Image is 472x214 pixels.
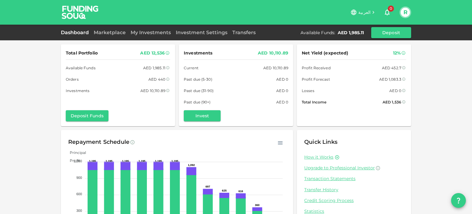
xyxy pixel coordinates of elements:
[140,49,165,57] div: AED 12,536
[66,87,89,94] span: Investments
[66,76,79,83] span: Orders
[184,76,212,83] span: Past due (5-30)
[76,209,82,212] tspan: 300
[304,165,404,171] a: Upgrade to Professional Investor
[381,6,393,18] button: 0
[302,87,314,94] span: Losses
[258,49,288,57] div: AED 10,110.89
[276,87,288,94] div: AED 0
[301,30,335,36] div: Available Funds :
[302,65,331,71] span: Profit Received
[65,158,80,163] span: Profit
[76,176,82,180] tspan: 900
[230,30,258,35] a: Transfers
[358,10,371,15] span: العربية
[401,8,410,17] button: R
[65,150,86,155] span: Principal
[173,30,230,35] a: Investment Settings
[371,27,411,38] button: Deposit
[451,193,466,208] button: question
[304,139,337,145] span: Quick Links
[379,76,401,83] div: AED 1,083.3
[128,30,173,35] a: My Investments
[302,49,348,57] span: Net Yield (expected)
[393,49,401,57] div: 12%
[263,65,288,71] div: AED 10,110.89
[143,65,165,71] div: AED 1,985.11
[184,65,199,71] span: Current
[389,87,401,94] div: AED 0
[304,176,404,182] a: Transaction Statements
[184,49,212,57] span: Investments
[304,187,404,193] a: Transfer History
[68,137,129,147] div: Repayment Schedule
[302,76,330,83] span: Profit Forecast
[383,99,401,105] div: AED 1,536
[140,87,165,94] div: AED 10,110.89
[66,110,108,121] button: Deposit Funds
[276,99,288,105] div: AED 0
[276,76,288,83] div: AED 0
[73,159,82,163] tspan: 1,200
[184,87,214,94] span: Past due (31-90)
[304,165,375,171] span: Upgrade to Professional Investor
[66,49,98,57] span: Total Portfolio
[304,154,333,160] a: How it Works
[61,30,91,35] a: Dashboard
[304,198,404,204] a: Credit Scoring Process
[184,99,211,105] span: Past due (90+)
[66,65,96,71] span: Available Funds
[382,65,401,71] div: AED 452.7
[302,99,326,105] span: Total Income
[184,110,221,121] button: Invest
[388,6,394,12] span: 0
[91,30,128,35] a: Marketplace
[338,30,364,36] div: AED 1,985.11
[76,192,82,196] tspan: 600
[148,76,165,83] div: AED 440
